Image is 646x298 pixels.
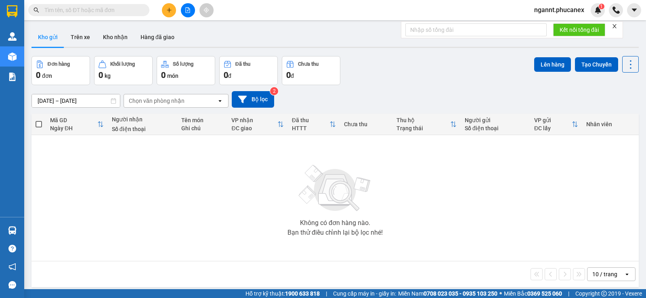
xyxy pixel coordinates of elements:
[534,117,572,123] div: VP gửi
[8,226,17,235] img: warehouse-icon
[8,263,16,271] span: notification
[8,73,17,81] img: solution-icon
[631,6,638,14] span: caret-down
[8,245,16,252] span: question-circle
[600,4,603,9] span: 1
[344,121,388,127] div: Chưa thu
[396,117,450,123] div: Thu hộ
[291,73,294,79] span: đ
[285,290,320,297] strong: 1900 633 818
[161,70,166,80] span: 0
[112,116,173,123] div: Người nhận
[227,114,287,135] th: Toggle SortBy
[295,160,375,217] img: svg+xml;base64,PHN2ZyBjbGFzcz0ibGlzdC1wbHVnX19zdmciIHhtbG5zPSJodHRwOi8vd3d3LnczLm9yZy8yMDAwL3N2Zy...
[99,70,103,80] span: 0
[112,126,173,132] div: Số điện thoại
[34,7,39,13] span: search
[560,25,599,34] span: Kết nối tổng đài
[534,125,572,131] div: ĐC lấy
[8,281,16,289] span: message
[530,114,582,135] th: Toggle SortBy
[181,3,195,17] button: file-add
[46,114,108,135] th: Toggle SortBy
[612,6,620,14] img: phone-icon
[424,290,497,297] strong: 0708 023 035 - 0935 103 250
[185,7,191,13] span: file-add
[282,56,340,85] button: Chưa thu0đ
[181,125,223,131] div: Ghi chú
[534,57,571,72] button: Lên hàng
[627,3,641,17] button: caret-down
[599,4,604,9] sup: 1
[231,125,277,131] div: ĐC giao
[31,27,64,47] button: Kho gửi
[504,289,562,298] span: Miền Bắc
[594,6,602,14] img: icon-new-feature
[36,70,40,80] span: 0
[173,61,193,67] div: Số lượng
[231,117,277,123] div: VP nhận
[224,70,228,80] span: 0
[219,56,278,85] button: Đã thu0đ
[166,7,172,13] span: plus
[217,98,223,104] svg: open
[7,5,17,17] img: logo-vxr
[31,56,90,85] button: Đơn hàng0đơn
[134,27,181,47] button: Hàng đã giao
[298,61,319,67] div: Chưa thu
[527,290,562,297] strong: 0369 525 060
[528,5,591,15] span: ngannt.phucanex
[181,117,223,123] div: Tên món
[50,125,97,131] div: Ngày ĐH
[601,291,607,296] span: copyright
[105,73,111,79] span: kg
[8,32,17,41] img: warehouse-icon
[612,23,617,29] span: close
[575,57,618,72] button: Tạo Chuyến
[465,125,526,131] div: Số điện thoại
[157,56,215,85] button: Số lượng0món
[167,73,178,79] span: món
[392,114,461,135] th: Toggle SortBy
[405,23,547,36] input: Nhập số tổng đài
[129,97,185,105] div: Chọn văn phòng nhận
[396,125,450,131] div: Trạng thái
[110,61,135,67] div: Khối lượng
[288,114,340,135] th: Toggle SortBy
[499,292,502,295] span: ⚪️
[292,117,330,123] div: Đã thu
[270,87,278,95] sup: 2
[162,3,176,17] button: plus
[44,6,140,15] input: Tìm tên, số ĐT hoặc mã đơn
[592,270,617,278] div: 10 / trang
[48,61,70,67] div: Đơn hàng
[553,23,605,36] button: Kết nối tổng đài
[568,289,569,298] span: |
[586,121,634,127] div: Nhân viên
[94,56,153,85] button: Khối lượng0kg
[286,70,291,80] span: 0
[300,220,370,226] div: Không có đơn hàng nào.
[287,229,383,236] div: Bạn thử điều chỉnh lại bộ lọc nhé!
[624,271,630,277] svg: open
[232,91,274,108] button: Bộ lọc
[199,3,214,17] button: aim
[398,289,497,298] span: Miền Nam
[203,7,209,13] span: aim
[245,289,320,298] span: Hỗ trợ kỹ thuật:
[8,52,17,61] img: warehouse-icon
[50,117,97,123] div: Mã GD
[96,27,134,47] button: Kho nhận
[32,94,120,107] input: Select a date range.
[326,289,327,298] span: |
[333,289,396,298] span: Cung cấp máy in - giấy in:
[235,61,250,67] div: Đã thu
[42,73,52,79] span: đơn
[228,73,231,79] span: đ
[292,125,330,131] div: HTTT
[465,117,526,123] div: Người gửi
[64,27,96,47] button: Trên xe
